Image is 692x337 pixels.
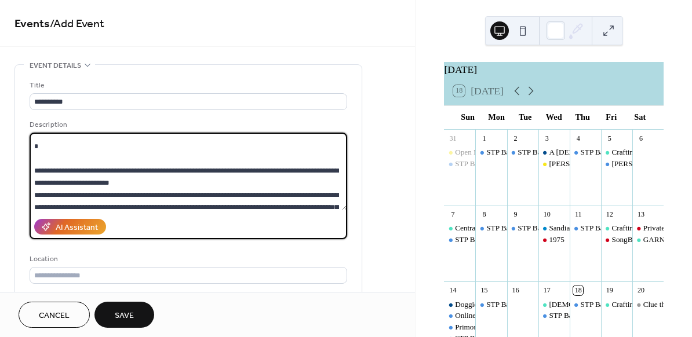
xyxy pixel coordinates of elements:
div: A Church Board Meeting [538,147,570,157]
div: GARNA presents Colorado Environmental Film Fest [632,235,664,245]
div: Sandia Hearing Aid Center [538,223,570,233]
div: Sandia Hearing Aid Center [549,223,631,233]
button: Cancel [19,302,90,328]
div: STP Baby with the bath water rehearsals [486,147,610,157]
div: Primordial Sound Meditation with Priti Chanda Klco [444,322,475,332]
div: Open Mic [444,147,475,157]
div: 1975 [538,235,570,245]
div: STP Baby with the bath water rehearsals [549,310,673,321]
div: Title [30,79,345,91]
div: 10 [542,210,552,219]
div: STP Baby with the bath water rehearsals [444,159,475,169]
div: 14 [448,285,458,295]
div: 12 [604,210,614,219]
div: 4 [573,133,583,143]
div: Salida Moth Mixed ages auditions [601,159,632,169]
div: 11 [573,210,583,219]
div: 3 [542,133,552,143]
div: Crafting Circle [612,299,658,310]
div: AI Assistant [56,222,98,234]
div: 5 [604,133,614,143]
div: 1 [479,133,489,143]
div: 18 [573,285,583,295]
div: STP Baby with the bath water rehearsals [486,299,610,310]
div: STP Baby with the bath water rehearsals [486,223,610,233]
div: 17 [542,285,552,295]
div: 6 [636,133,646,143]
div: Tue [511,105,540,129]
div: 19 [604,285,614,295]
span: / Add Event [50,13,104,35]
div: Crafting Circle [612,223,658,233]
div: STP Baby with the bath water rehearsals [570,299,601,310]
div: 15 [479,285,489,295]
div: 1975 [549,235,564,245]
div: Description [30,119,345,131]
div: [DATE] [444,62,664,77]
div: STP Baby with the bath water rehearsals [455,235,579,245]
div: A [DEMOGRAPHIC_DATA] Board Meeting [549,147,689,157]
div: 13 [636,210,646,219]
button: AI Assistant [34,219,106,235]
div: 7 [448,210,458,219]
div: Sat [625,105,654,129]
div: Thu [568,105,597,129]
div: STP Baby with the bath water rehearsals [518,223,642,233]
div: Central Colorado Humanist [444,223,475,233]
div: STP Baby with the bath water rehearsals [475,299,507,310]
div: 2 [511,133,520,143]
div: Crafting Circle [612,147,658,157]
div: Open Mic [455,147,486,157]
span: Event details [30,60,81,72]
div: Location [30,253,345,265]
div: Online Silent Auction for Campout for the cause ends [455,310,619,321]
div: SongBird Rehearsal [612,235,673,245]
div: Online Silent Auction for Campout for the cause ends [444,310,475,321]
div: 31 [448,133,458,143]
div: Doggie Market [444,299,475,310]
div: STP Baby with the bath water rehearsals [507,147,538,157]
div: Clue the Movie [632,299,664,310]
div: SongBird Rehearsal [601,235,632,245]
div: Matt Flinner Trio opening guest Briony Hunn [538,159,570,169]
div: Fri [597,105,626,129]
div: Crafting Circle [601,299,632,310]
span: Cancel [39,310,70,322]
div: STP Baby with the bath water rehearsals [570,147,601,157]
div: STP Baby with the bath water rehearsals [475,223,507,233]
div: Wed [540,105,569,129]
div: Shamanic Healing Circle with Sarah Sol [538,299,570,310]
div: Crafting Circle [601,147,632,157]
div: Primordial Sound Meditation with [PERSON_NAME] [455,322,622,332]
div: Doggie Market [455,299,501,310]
div: 20 [636,285,646,295]
div: STP Baby with the bath water rehearsals [444,235,475,245]
div: Central [US_STATE] Humanist [455,223,552,233]
div: STP Baby with the bath water rehearsals [538,310,570,321]
span: Save [115,310,134,322]
div: Clue the Movie [643,299,691,310]
div: Sun [453,105,482,129]
div: STP Baby with the bath water rehearsals [455,159,579,169]
div: STP Baby with the bath water rehearsals [518,147,642,157]
a: Events [14,13,50,35]
div: 8 [479,210,489,219]
div: Private rehearsal [632,223,664,233]
div: STP Baby with the bath water rehearsals [475,147,507,157]
div: 9 [511,210,520,219]
div: STP Baby with the bath water rehearsals [570,223,601,233]
div: Crafting Circle [601,223,632,233]
div: STP Baby with the bath water rehearsals [507,223,538,233]
div: 16 [511,285,520,295]
button: Save [94,302,154,328]
div: Mon [482,105,511,129]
